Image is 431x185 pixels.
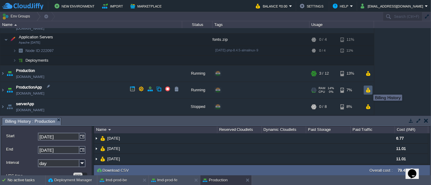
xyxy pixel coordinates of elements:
button: Balance ₹0.00 [256,2,289,10]
img: AMDAwAAAACH5BAEAAAAALAAAAAABAAEAAAICRAEAOw== [94,164,99,174]
div: Cost (INR) [395,126,428,133]
img: AMDAwAAAACH5BAEAAAAALAAAAAABAAEAAAICRAEAOw== [0,99,5,115]
img: AMDAwAAAACH5BAEAAAAALAAAAAABAAEAAAICRAEAOw== [5,99,14,115]
a: [DATE] [107,146,121,151]
a: ProductionApp [16,84,42,90]
a: Deployments [25,58,49,63]
button: Marketplace [130,2,163,10]
div: Paid Traffic [351,126,395,133]
img: CloudJiffy [2,2,43,10]
button: [EMAIL_ADDRESS][DOMAIN_NAME] [361,2,425,10]
div: No active tasks [8,175,45,185]
img: AMDAwAAAACH5BAEAAAAALAAAAAABAAEAAAICRAEAOw== [108,129,111,131]
iframe: chat widget [406,161,425,179]
button: lmd-prod-fe [151,177,177,183]
img: AMDAwAAAACH5BAEAAAAALAAAAAABAAEAAAICRAEAOw== [13,56,16,65]
img: AMDAwAAAACH5BAEAAAAALAAAAAABAAEAAAICRAEAOw== [13,46,16,55]
div: fonts.zip [212,34,309,46]
div: 7% [340,82,360,98]
a: [DATE] [107,136,121,141]
a: Production [16,68,35,74]
a: [DATE] [107,156,121,161]
label: Start [6,133,37,139]
img: AMDAwAAAACH5BAEAAAAALAAAAAABAAEAAAICRAEAOw== [0,65,5,82]
div: 11% [340,46,360,55]
img: AMDAwAAAACH5BAEAAAAALAAAAAABAAEAAAICRAEAOw== [100,133,105,143]
img: AMDAwAAAACH5BAEAAAAALAAAAAABAAEAAAICRAEAOw== [100,154,105,164]
img: AMDAwAAAACH5BAEAAAAALAAAAAABAAEAAAICRAEAOw== [16,46,25,55]
div: Name [95,126,217,133]
a: [DOMAIN_NAME] [16,90,44,96]
span: 11.01 [396,146,406,151]
div: 13% [340,65,360,82]
span: 11.01 [396,157,406,161]
img: AMDAwAAAACH5BAEAAAAALAAAAAABAAEAAAICRAEAOw== [16,56,25,65]
label: UTC time [6,173,73,179]
div: Usage [310,21,374,28]
div: Tags [213,21,309,28]
a: [DOMAIN_NAME] [16,107,44,113]
a: Node ID:222097 [25,48,55,53]
a: [DOMAIN_NAME] [16,74,44,80]
div: 0 / 8 [319,99,327,115]
span: Apache [DATE] [19,41,40,44]
label: Interval [6,159,37,166]
button: Download CSV [96,167,131,173]
div: Status [182,21,212,28]
a: Application ServersApache [DATE] [18,35,54,39]
div: 0 / 4 [319,34,327,46]
img: AMDAwAAAACH5BAEAAAAALAAAAAABAAEAAAICRAEAOw== [5,82,14,98]
label: End [6,146,37,152]
span: 14% [328,86,334,90]
span: Billing History : Production [5,118,55,125]
span: Application Servers [18,34,54,40]
div: Running [182,82,212,98]
img: AMDAwAAAACH5BAEAAAAALAAAAAABAAEAAAICRAEAOw== [8,34,17,46]
span: 222097 [25,48,55,53]
a: serverApp [16,101,34,107]
button: Env Groups [2,12,32,21]
span: RAM [319,86,325,90]
a: [DOMAIN_NAME] [16,25,44,31]
button: Settings [300,2,325,10]
div: 3 / 12 [319,65,329,82]
span: 6.77 [396,136,404,141]
span: CPU [319,90,325,94]
label: Overall cost : [369,168,393,173]
div: 8% [340,99,360,115]
img: AMDAwAAAACH5BAEAAAAALAAAAAABAAEAAAICRAEAOw== [0,82,5,98]
div: Stopped [182,99,212,115]
div: Billing History [375,95,401,100]
img: AMDAwAAAACH5BAEAAAAALAAAAAABAAEAAAICRAEAOw== [94,133,99,143]
img: AMDAwAAAACH5BAEAAAAALAAAAAABAAEAAAICRAEAOw== [5,65,14,82]
img: AMDAwAAAACH5BAEAAAAALAAAAAABAAEAAAICRAEAOw== [4,34,8,46]
div: 0 / 4 [319,46,326,55]
button: Deployment Manager [48,177,92,183]
button: lmd-prod-be [100,177,127,183]
img: AMDAwAAAACH5BAEAAAAALAAAAAABAAEAAAICRAEAOw== [100,144,105,154]
label: 79.43 [398,168,407,173]
div: Paid Storage [306,126,350,133]
button: Import [102,2,125,10]
span: 0% [327,90,333,94]
img: AMDAwAAAACH5BAEAAAAALAAAAAABAAEAAAICRAEAOw== [94,154,99,164]
span: [DATE]-php-8.4.5-almalinux-9 [215,48,258,52]
div: OFF [73,173,82,178]
div: Running [182,65,212,82]
div: Name [1,21,182,28]
button: Production [203,177,228,183]
span: Node ID: [25,48,41,53]
button: New Environment [55,2,96,10]
img: AMDAwAAAACH5BAEAAAAALAAAAAABAAEAAAICRAEAOw== [100,164,105,174]
img: AMDAwAAAACH5BAEAAAAALAAAAAABAAEAAAICRAEAOw== [94,144,99,154]
div: 11% [340,34,360,46]
img: AMDAwAAAACH5BAEAAAAALAAAAAABAAEAAAICRAEAOw== [14,24,17,26]
div: Reserved Cloudlets [218,126,262,133]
